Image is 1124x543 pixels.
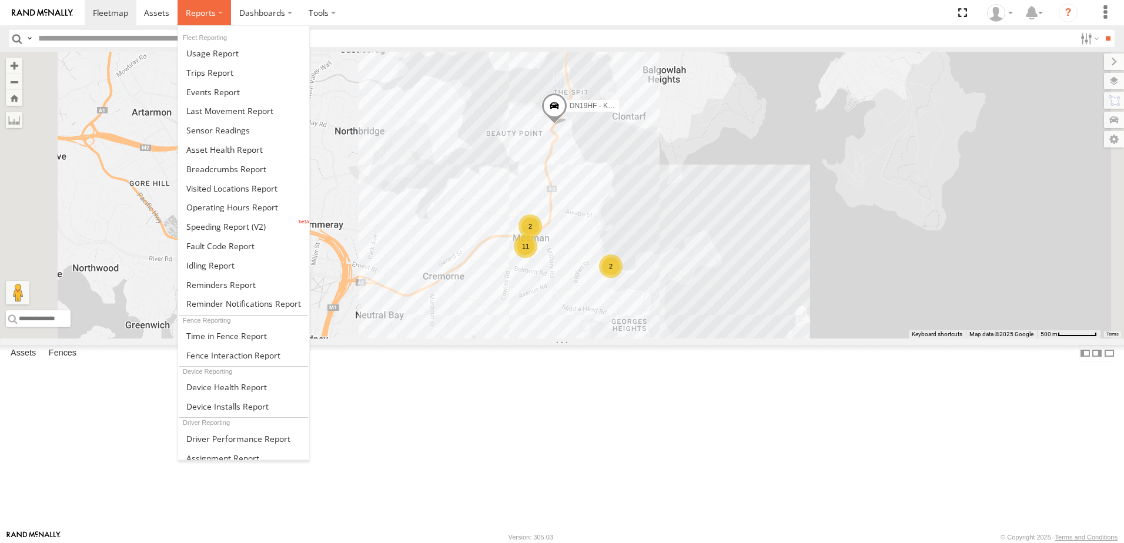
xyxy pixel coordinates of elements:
div: 11 [514,234,537,258]
span: DN19HF - Kona [570,102,620,110]
span: 500 m [1041,331,1058,337]
span: Map data ©2025 Google [969,331,1033,337]
img: rand-logo.svg [12,9,73,17]
div: Version: 305.03 [509,534,553,541]
label: Assets [5,345,42,361]
label: Hide Summary Table [1103,345,1115,362]
a: Service Reminder Notifications Report [178,294,309,314]
button: Zoom out [6,73,22,90]
button: Zoom in [6,58,22,73]
a: Idling Report [178,256,309,275]
label: Dock Summary Table to the Right [1091,345,1103,362]
a: Last Movement Report [178,101,309,120]
button: Drag Pegman onto the map to open Street View [6,281,29,304]
button: Zoom Home [6,90,22,106]
a: Fault Code Report [178,236,309,256]
label: Fences [43,345,82,361]
a: Sensor Readings [178,120,309,140]
div: Finn Arendt [983,4,1017,22]
a: Assignment Report [178,448,309,468]
label: Measure [6,112,22,128]
a: Terms and Conditions [1055,534,1118,541]
a: Device Health Report [178,377,309,397]
a: Fleet Speed Report (V2) [178,217,309,236]
a: Fence Interaction Report [178,346,309,365]
label: Search Query [25,30,34,47]
label: Map Settings [1104,131,1124,148]
a: Trips Report [178,63,309,82]
div: © Copyright 2025 - [1001,534,1118,541]
a: Visited Locations Report [178,179,309,198]
button: Map Scale: 500 m per 63 pixels [1037,330,1100,338]
a: Asset Health Report [178,140,309,159]
label: Dock Summary Table to the Left [1079,345,1091,362]
label: Search Filter Options [1076,30,1101,47]
a: Reminders Report [178,275,309,294]
a: Time in Fences Report [178,326,309,346]
div: 2 [599,254,623,278]
a: Usage Report [178,43,309,63]
a: Asset Operating Hours Report [178,197,309,217]
a: Full Events Report [178,82,309,102]
a: Device Installs Report [178,397,309,416]
button: Keyboard shortcuts [912,330,962,338]
a: Visit our Website [6,531,61,543]
a: Breadcrumbs Report [178,159,309,179]
a: Driver Performance Report [178,429,309,448]
a: Terms [1106,332,1119,337]
div: 2 [518,214,542,238]
i: ? [1059,4,1078,22]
